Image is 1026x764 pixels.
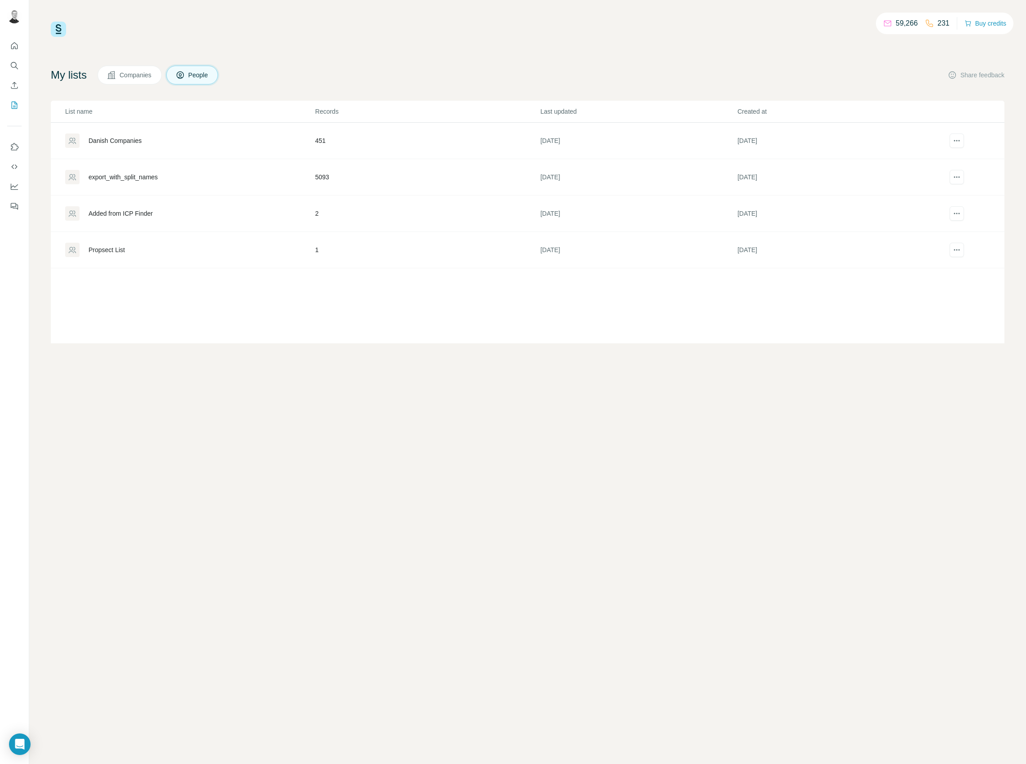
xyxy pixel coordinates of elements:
button: Quick start [7,38,22,54]
td: 451 [315,123,540,159]
span: Companies [120,71,152,80]
div: Danish Companies [89,136,142,145]
h4: My lists [51,68,87,82]
button: Use Surfe API [7,159,22,175]
td: [DATE] [737,195,934,232]
button: actions [950,243,964,257]
button: actions [950,170,964,184]
p: Last updated [540,107,736,116]
td: 5093 [315,159,540,195]
td: [DATE] [540,232,737,268]
p: Created at [737,107,933,116]
button: Enrich CSV [7,77,22,93]
button: Buy credits [964,17,1006,30]
img: Surfe Logo [51,22,66,37]
div: Added from ICP Finder [89,209,153,218]
div: Open Intercom Messenger [9,733,31,755]
button: My lists [7,97,22,113]
td: 2 [315,195,540,232]
button: Feedback [7,198,22,214]
td: [DATE] [540,159,737,195]
td: [DATE] [737,232,934,268]
button: Search [7,58,22,74]
button: Share feedback [948,71,1004,80]
td: 1 [315,232,540,268]
button: Use Surfe on LinkedIn [7,139,22,155]
span: People [188,71,209,80]
td: [DATE] [540,123,737,159]
p: 59,266 [896,18,918,29]
td: [DATE] [737,159,934,195]
button: Dashboard [7,178,22,195]
p: List name [65,107,314,116]
div: export_with_split_names [89,173,158,182]
p: 231 [937,18,950,29]
td: [DATE] [737,123,934,159]
td: [DATE] [540,195,737,232]
button: actions [950,133,964,148]
div: Propsect List [89,245,125,254]
button: actions [950,206,964,221]
img: Avatar [7,9,22,23]
p: Records [315,107,539,116]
